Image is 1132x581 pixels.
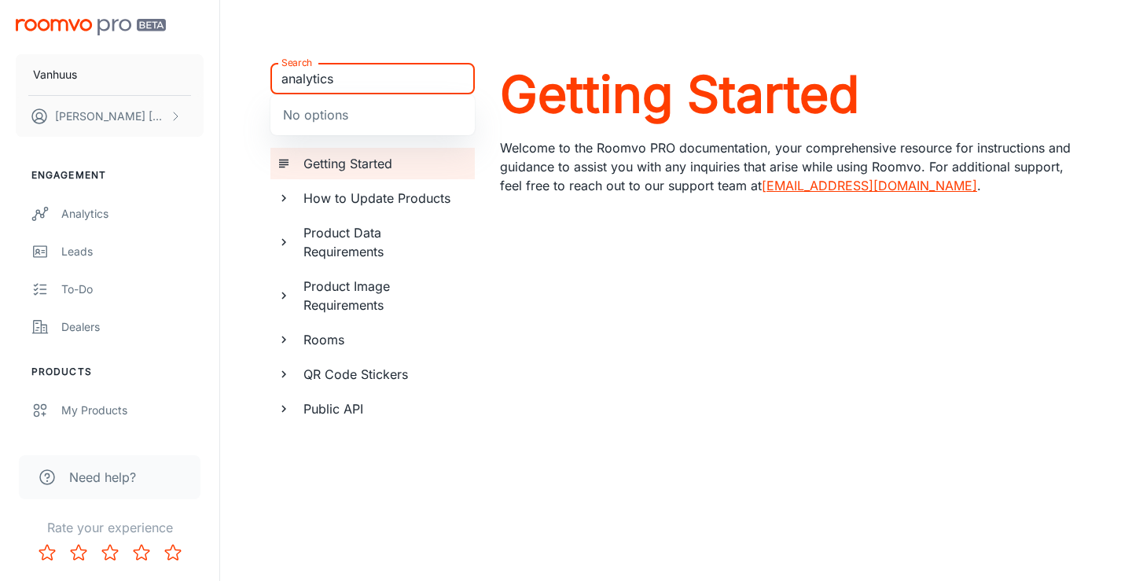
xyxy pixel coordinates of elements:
[61,318,204,336] div: Dealers
[16,96,204,137] button: [PERSON_NAME] [PERSON_NAME]
[303,330,462,349] h6: Rooms
[303,154,462,173] h6: Getting Started
[303,365,462,384] h6: QR Code Stickers
[61,402,204,419] div: My Products
[16,19,166,35] img: Roomvo PRO Beta
[281,56,312,69] label: Search
[303,277,462,314] h6: Product Image Requirements
[69,468,136,487] span: Need help?
[61,205,204,222] div: Analytics
[500,63,1082,126] a: Getting Started
[500,201,1082,528] iframe: vimeo-869182452
[303,223,462,261] h6: Product Data Requirements
[33,66,77,83] p: Vanhuus
[270,94,475,135] div: No options
[466,78,469,81] button: Close
[61,243,204,260] div: Leads
[63,537,94,568] button: Rate 2 star
[31,537,63,568] button: Rate 1 star
[303,399,462,418] h6: Public API
[13,518,207,537] p: Rate your experience
[16,54,204,95] button: Vanhuus
[94,537,126,568] button: Rate 3 star
[762,178,977,193] a: [EMAIL_ADDRESS][DOMAIN_NAME]
[270,148,475,425] ul: documentation page list
[157,537,189,568] button: Rate 5 star
[500,138,1082,195] p: Welcome to the Roomvo PRO documentation, your comprehensive resource for instructions and guidanc...
[55,108,166,125] p: [PERSON_NAME] [PERSON_NAME]
[61,281,204,298] div: To-do
[303,189,462,208] h6: How to Update Products
[126,537,157,568] button: Rate 4 star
